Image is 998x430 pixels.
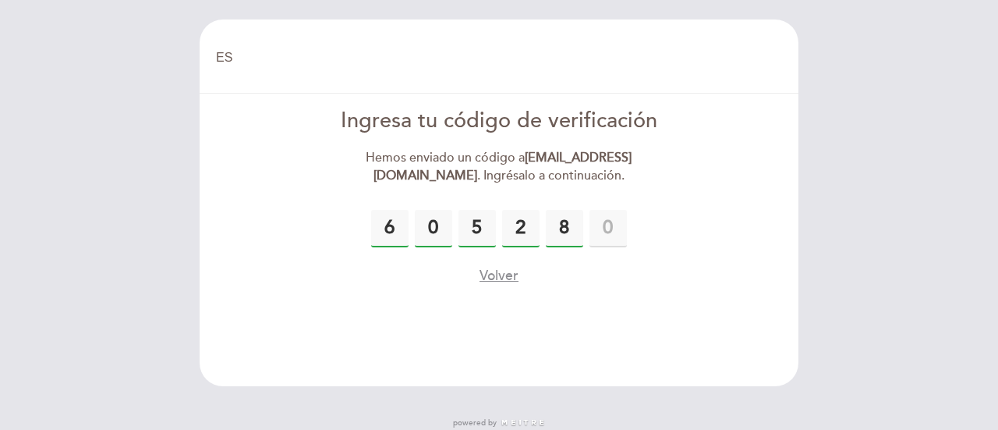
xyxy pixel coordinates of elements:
[458,210,496,247] input: 0
[371,210,409,247] input: 0
[415,210,452,247] input: 0
[453,418,497,428] span: powered by
[589,210,627,247] input: 0
[453,418,545,428] a: powered by
[501,419,545,427] img: MEITRE
[480,266,518,286] button: Volver
[502,210,540,247] input: 0
[320,149,678,185] div: Hemos enviado un código a . Ingrésalo a continuación.
[373,150,632,183] strong: [EMAIL_ADDRESS][DOMAIN_NAME]
[320,106,678,137] div: Ingresa tu código de verificación
[546,210,583,247] input: 0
